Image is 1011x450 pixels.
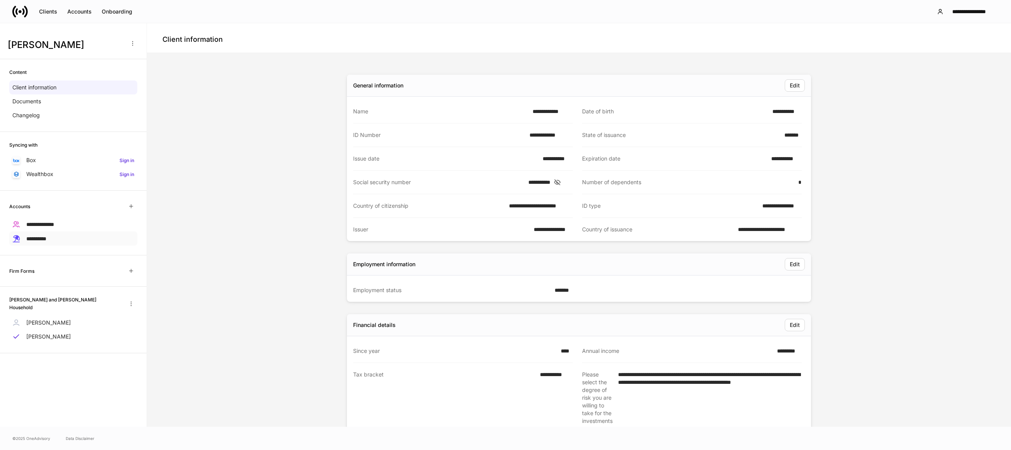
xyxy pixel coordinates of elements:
p: Changelog [12,111,40,119]
div: Date of birth [582,108,768,115]
a: [PERSON_NAME] [9,330,137,344]
div: Number of dependents [582,178,794,186]
div: Edit [790,321,800,329]
button: Edit [785,258,805,270]
div: Since year [353,347,556,355]
div: Annual income [582,347,772,355]
h6: Content [9,68,27,76]
div: Employment information [353,260,415,268]
a: Changelog [9,108,137,122]
p: [PERSON_NAME] [26,333,71,340]
p: Documents [12,98,41,105]
button: Accounts [62,5,97,18]
p: Wealthbox [26,170,53,178]
div: Expiration date [582,155,767,163]
div: Country of issuance [582,226,733,233]
a: BoxSign in [9,153,137,167]
a: Documents [9,94,137,108]
div: Social security number [353,178,524,186]
h6: Firm Forms [9,267,34,275]
div: Clients [39,8,57,15]
div: Issue date [353,155,538,163]
a: [PERSON_NAME] [9,316,137,330]
h3: [PERSON_NAME] [8,39,123,51]
h6: Sign in [120,171,134,178]
div: ID type [582,202,758,210]
h6: [PERSON_NAME] and [PERSON_NAME] Household [9,296,119,311]
p: Client information [12,84,56,91]
h6: Sign in [120,157,134,164]
button: Clients [34,5,62,18]
img: oYqM9ojoZLfzCHUefNbBcWHcyDPbQKagtYciMC8pFl3iZXy3dU33Uwy+706y+0q2uJ1ghNQf2OIHrSh50tUd9HaB5oMc62p0G... [13,159,19,162]
a: Client information [9,80,137,94]
p: [PERSON_NAME] [26,319,71,327]
div: Financial details [353,321,396,329]
p: Box [26,156,36,164]
div: State of issuance [582,131,780,139]
div: Country of citizenship [353,202,504,210]
h4: Client information [162,35,223,44]
div: Employment status [353,286,550,294]
div: Edit [790,260,800,268]
div: General information [353,82,403,89]
div: Name [353,108,528,115]
button: Onboarding [97,5,137,18]
div: Onboarding [102,8,132,15]
div: Accounts [67,8,92,15]
div: Edit [790,82,800,89]
a: WealthboxSign in [9,167,137,181]
h6: Syncing with [9,141,38,149]
div: Tax bracket [353,371,535,440]
a: Data Disclaimer [66,435,94,441]
div: Please select the degree of risk you are willing to take for the investments across your relation... [582,371,613,440]
button: Edit [785,319,805,331]
h6: Accounts [9,203,30,210]
div: ID Number [353,131,525,139]
button: Edit [785,79,805,92]
span: © 2025 OneAdvisory [12,435,50,441]
div: Issuer [353,226,529,233]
